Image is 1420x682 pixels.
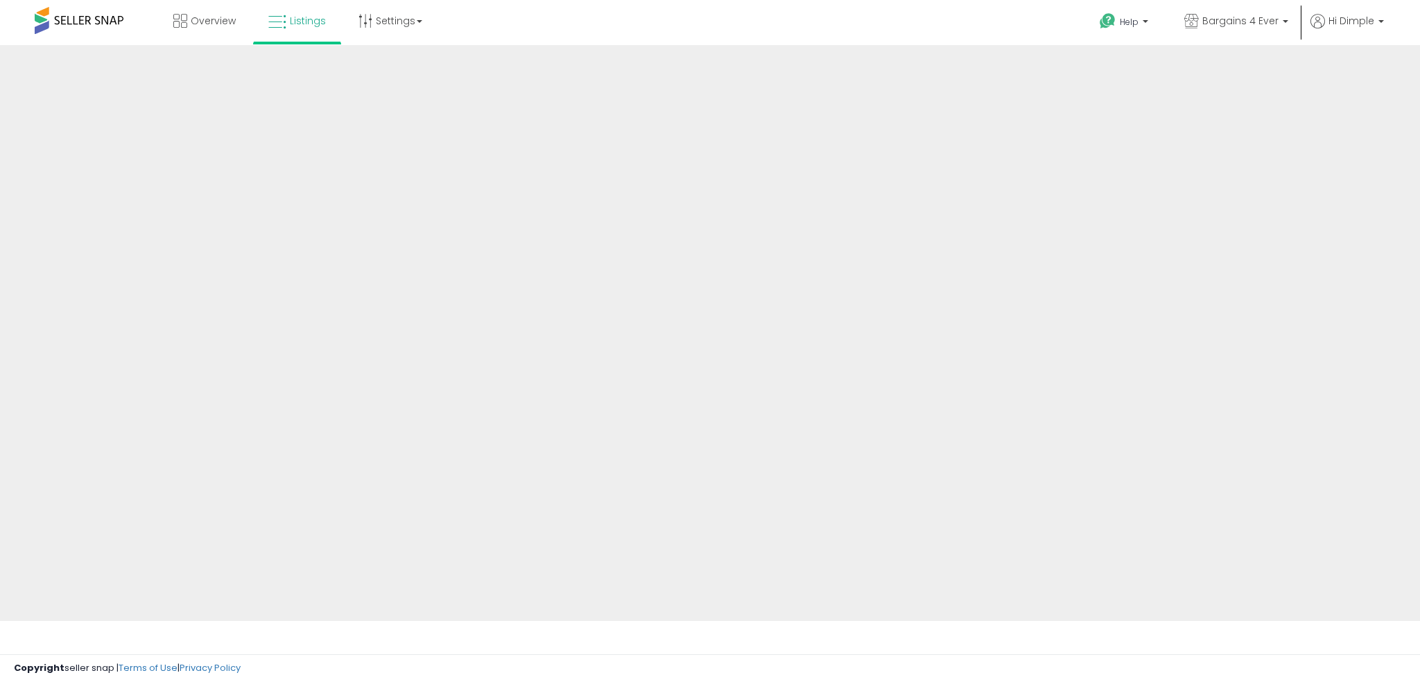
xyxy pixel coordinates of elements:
[1120,16,1138,28] span: Help
[1089,2,1162,45] a: Help
[191,14,236,28] span: Overview
[290,14,326,28] span: Listings
[1310,14,1384,45] a: Hi Dimple
[1328,14,1374,28] span: Hi Dimple
[1099,12,1116,30] i: Get Help
[1202,14,1279,28] span: Bargains 4 Ever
